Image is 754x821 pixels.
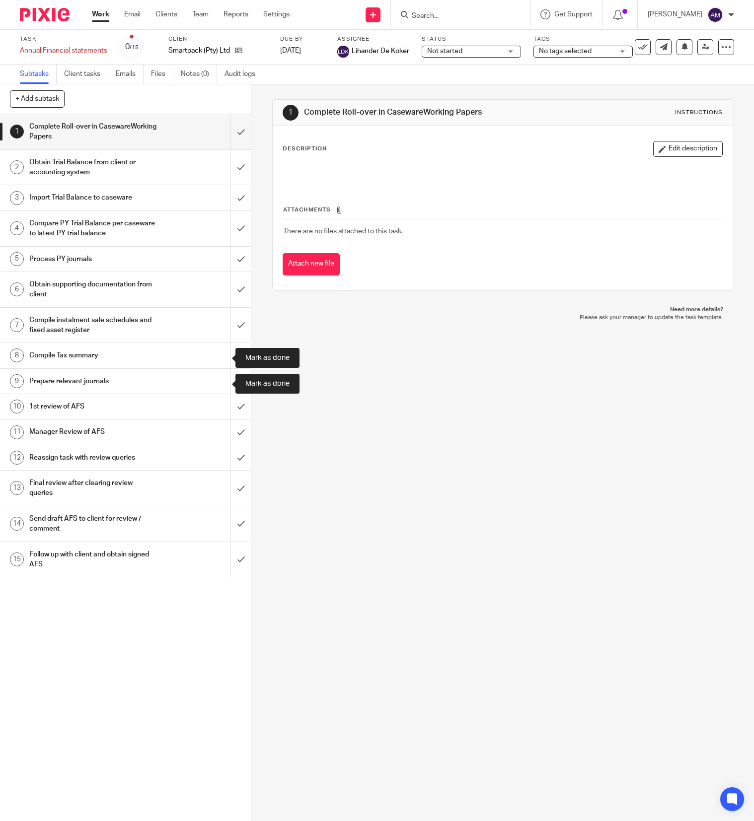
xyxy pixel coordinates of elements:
[282,306,723,314] p: Need more details?
[10,191,24,205] div: 3
[411,12,500,21] input: Search
[10,374,24,388] div: 9
[282,314,723,322] p: Please ask your manager to update the task template.
[10,400,24,413] div: 10
[10,221,24,235] div: 4
[283,105,299,121] div: 1
[29,216,157,241] h1: Compare PY Trial Balance per caseware to latest PY trial balance
[151,65,173,84] a: Files
[92,9,109,19] a: Work
[263,9,290,19] a: Settings
[168,35,268,43] label: Client
[283,253,340,275] button: Attach new file
[283,145,327,153] p: Description
[337,46,349,58] img: svg%3E
[225,65,263,84] a: Audit logs
[29,348,157,363] h1: Compile Tax summary
[64,65,108,84] a: Client tasks
[422,35,521,43] label: Status
[10,160,24,174] div: 2
[10,451,24,465] div: 12
[283,207,331,212] span: Attachments
[29,424,157,439] h1: Manager Review of AFS
[116,65,144,84] a: Emails
[29,313,157,338] h1: Compile instalment sale schedules and fixed asset register
[533,35,633,43] label: Tags
[10,90,65,107] button: + Add subtask
[280,35,325,43] label: Due by
[352,46,409,56] span: Lihander De Koker
[10,517,24,531] div: 14
[29,277,157,302] h1: Obtain supporting documentation from client
[648,9,702,19] p: [PERSON_NAME]
[20,65,57,84] a: Subtasks
[29,511,157,537] h1: Send draft AFS to client for review / comment
[10,282,24,296] div: 6
[155,9,177,19] a: Clients
[29,450,157,465] h1: Reassign task with review queries
[304,107,524,118] h1: Complete Roll-over in CasewareWorking Papers
[124,9,141,19] a: Email
[20,35,107,43] label: Task
[125,41,139,53] div: 0
[29,119,157,144] h1: Complete Roll-over in CasewareWorking Papers
[337,35,409,43] label: Assignee
[707,7,723,23] img: svg%3E
[20,8,70,21] img: Pixie
[29,155,157,180] h1: Obtain Trial Balance from client or accounting system
[29,399,157,414] h1: 1st review of AFS
[224,9,248,19] a: Reports
[283,228,403,235] span: There are no files attached to this task.
[29,252,157,267] h1: Process PY journals
[280,47,301,54] span: [DATE]
[29,547,157,572] h1: Follow up with client and obtain signed AFS
[10,318,24,332] div: 7
[10,552,24,566] div: 15
[29,190,157,205] h1: Import Trial Balance to caseware
[675,109,723,117] div: Instructions
[130,45,139,50] small: /15
[29,374,157,389] h1: Prepare relevant journals
[10,125,24,138] div: 1
[427,48,462,55] span: Not started
[653,141,723,157] button: Edit description
[554,11,593,18] span: Get Support
[10,348,24,362] div: 8
[10,481,24,495] div: 13
[168,46,230,56] p: Smartpack (Pty) Ltd
[10,252,24,266] div: 5
[539,48,592,55] span: No tags selected
[29,476,157,501] h1: Final review after clearing review queries
[181,65,217,84] a: Notes (0)
[20,46,107,56] div: Annual Financial statements
[10,425,24,439] div: 11
[192,9,209,19] a: Team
